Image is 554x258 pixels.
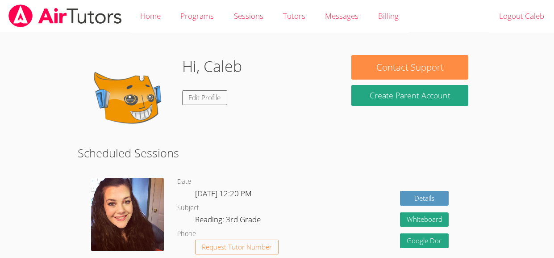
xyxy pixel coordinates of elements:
button: Create Parent Account [351,85,468,106]
button: Whiteboard [400,212,449,227]
dd: Reading: 3rd Grade [195,213,262,228]
dt: Phone [177,228,196,240]
dt: Date [177,176,191,187]
a: Edit Profile [182,90,228,105]
button: Contact Support [351,55,468,80]
button: Request Tutor Number [195,240,279,254]
a: Details [400,191,449,206]
a: Google Doc [400,233,449,248]
img: airtutors_banner-c4298cdbf04f3fff15de1276eac7730deb9818008684d7c2e4769d2f7ddbe033.png [8,4,123,27]
dt: Subject [177,203,199,214]
span: Messages [325,11,358,21]
h2: Scheduled Sessions [78,144,477,161]
h1: Hi, Caleb [182,55,242,78]
img: avatar.png [91,178,164,251]
img: default.png [86,55,175,144]
span: [DATE] 12:20 PM [195,188,252,199]
span: Request Tutor Number [202,244,272,250]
